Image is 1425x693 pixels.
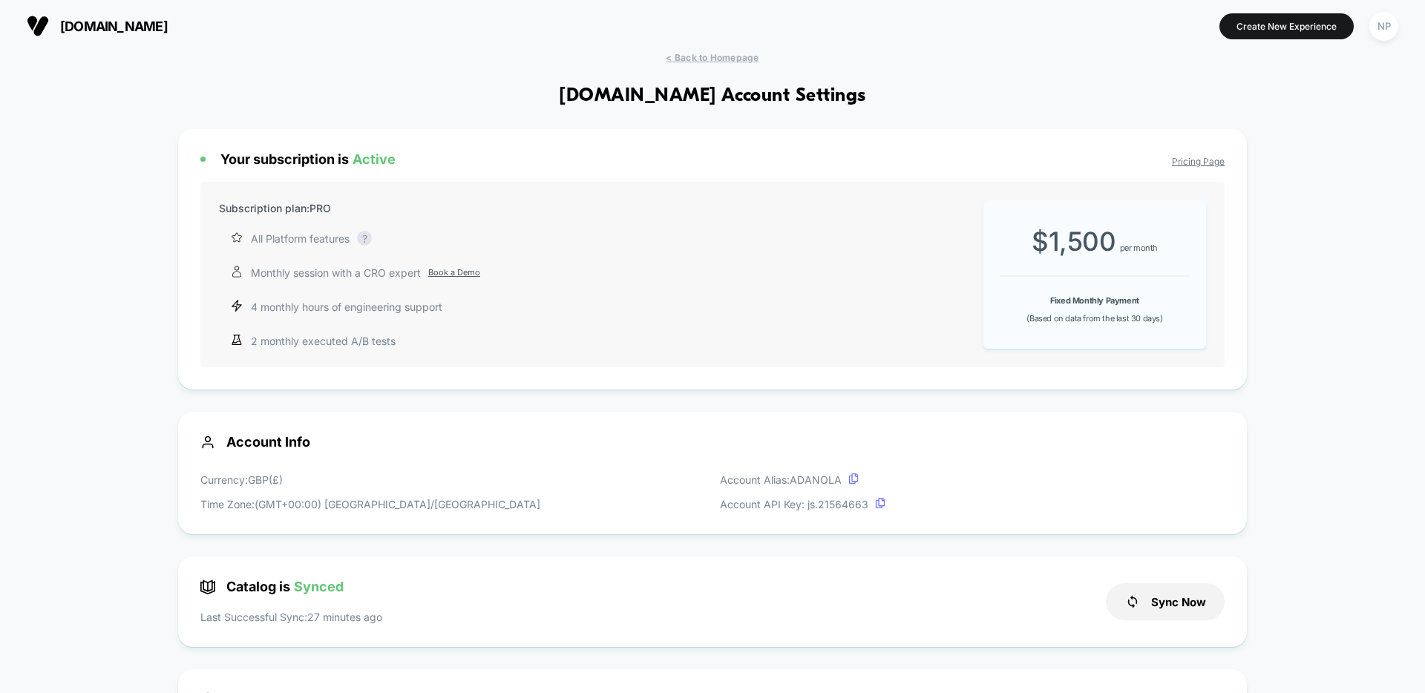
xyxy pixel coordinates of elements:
[251,231,350,246] p: All Platform features
[353,151,396,167] span: Active
[60,19,168,34] span: [DOMAIN_NAME]
[720,496,885,512] p: Account API Key: js. 21564663
[1050,295,1139,306] b: Fixed Monthly Payment
[294,579,344,594] span: Synced
[1032,226,1116,257] span: $ 1,500
[1106,583,1225,620] button: Sync Now
[720,472,885,487] p: Account Alias: ADANOLA
[1026,313,1162,323] span: (Based on data from the last 30 days)
[428,266,480,279] a: Book a Demo
[200,579,344,594] span: Catalog is
[1120,243,1158,253] span: per month
[666,52,759,63] span: < Back to Homepage
[200,496,540,512] p: Time Zone: (GMT+00:00) [GEOGRAPHIC_DATA]/[GEOGRAPHIC_DATA]
[251,265,480,280] p: Monthly session with a CRO expert
[200,609,382,625] p: Last Successful Sync: 27 minutes ago
[1369,12,1398,41] div: NP
[251,299,442,315] p: 4 monthly hours of engineering support
[22,14,172,38] button: [DOMAIN_NAME]
[219,200,331,216] p: Subscription plan: PRO
[357,231,372,246] div: ?
[200,434,1225,450] span: Account Info
[1365,11,1403,42] button: NP
[251,333,396,349] p: 2 monthly executed A/B tests
[27,15,49,37] img: Visually logo
[559,85,865,107] h1: [DOMAIN_NAME] Account Settings
[1219,13,1354,39] button: Create New Experience
[220,151,396,167] span: Your subscription is
[1172,156,1225,167] a: Pricing Page
[200,472,540,487] p: Currency: GBP ( £ )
